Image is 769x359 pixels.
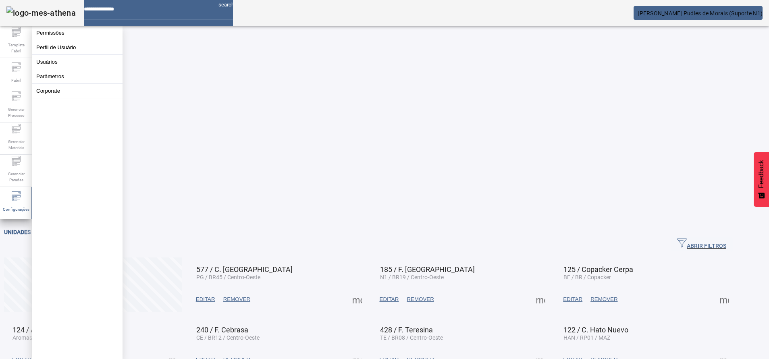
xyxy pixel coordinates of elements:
button: REMOVER [586,292,621,307]
span: Feedback [758,160,765,188]
span: REMOVER [590,295,617,303]
span: N1 / BR19 / Centro-Oeste [380,274,444,280]
span: 125 / Copacker Cerpa [563,265,633,274]
button: Parâmetros [32,69,123,83]
span: TE / BR08 / Centro-Oeste [380,334,443,341]
span: REMOVER [223,295,250,303]
button: REMOVER [403,292,438,307]
span: Unidades [4,229,31,235]
button: EDITAR [559,292,586,307]
span: Configurações [0,204,32,215]
button: ABRIR FILTROS [671,237,733,251]
button: Usuários [32,55,123,69]
span: EDITAR [380,295,399,303]
span: [PERSON_NAME] Pudles de Morais (Suporte N1) [638,10,763,17]
button: EDITAR [192,292,219,307]
span: Gerenciar Processo [4,104,28,121]
span: BE / BR / Copacker [563,274,611,280]
button: Mais [717,292,732,307]
span: REMOVER [407,295,434,303]
button: Permissões [32,26,123,40]
span: PG / BR45 / Centro-Oeste [196,274,260,280]
span: 240 / F. Cebrasa [196,326,248,334]
button: Perfil de Usuário [32,40,123,54]
span: EDITAR [563,295,582,303]
span: 428 / F. Teresina [380,326,433,334]
button: Criar unidade [4,257,182,312]
button: Mais [533,292,548,307]
span: Gerenciar Materiais [4,136,28,153]
button: EDITAR [376,292,403,307]
span: Fabril [9,75,23,86]
button: Mais [350,292,364,307]
span: 185 / F. [GEOGRAPHIC_DATA] [380,265,475,274]
span: EDITAR [196,295,215,303]
span: 577 / C. [GEOGRAPHIC_DATA] [196,265,293,274]
span: CE / BR12 / Centro-Oeste [196,334,260,341]
span: HAN / RP01 / MAZ [563,334,610,341]
img: logo-mes-athena [6,6,76,19]
span: ABRIR FILTROS [677,238,726,250]
span: 124 / Aromas Verticalizadas [12,326,103,334]
button: Feedback - Mostrar pesquisa [754,152,769,207]
span: Gerenciar Paradas [4,168,28,185]
button: REMOVER [219,292,254,307]
span: Template Fabril [4,39,28,56]
span: 122 / C. Hato Nuevo [563,326,628,334]
span: Aromas / BRV1 / Verticalizadas [12,334,91,341]
button: Corporate [32,84,123,98]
